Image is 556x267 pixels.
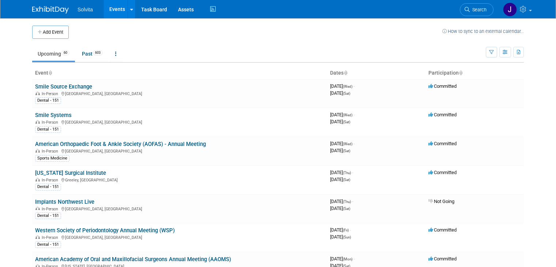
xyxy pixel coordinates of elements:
div: Greeley, [GEOGRAPHIC_DATA] [35,177,324,183]
span: Committed [428,227,457,233]
span: - [353,112,355,117]
span: (Sun) [343,235,351,239]
span: (Sat) [343,207,350,211]
a: American Academy of Oral and Maxillofacial Surgeons Annual Meeting (AAOMS) [35,256,231,263]
a: Smile Systems [35,112,72,119]
div: Sports Medicine [35,155,69,162]
div: [GEOGRAPHIC_DATA], [GEOGRAPHIC_DATA] [35,90,324,96]
a: Past603 [76,47,108,61]
span: Committed [428,256,457,262]
span: (Mon) [343,257,352,261]
a: Sort by Event Name [48,70,52,76]
span: (Thu) [343,200,351,204]
span: [DATE] [330,177,350,182]
img: In-Person Event [35,149,40,153]
a: Upcoming60 [32,47,75,61]
img: In-Person Event [35,91,40,95]
a: Western Society of Periodontology Annual Meeting (WSP) [35,227,175,234]
span: [DATE] [330,227,351,233]
img: In-Person Event [35,178,40,181]
span: (Wed) [343,113,352,117]
span: (Fri) [343,228,349,232]
div: Dental - 151 [35,184,61,190]
span: [DATE] [330,141,355,146]
div: [GEOGRAPHIC_DATA], [GEOGRAPHIC_DATA] [35,234,324,240]
span: In-Person [42,149,60,154]
span: Not Going [428,199,454,204]
span: - [352,170,353,175]
div: [GEOGRAPHIC_DATA], [GEOGRAPHIC_DATA] [35,119,324,125]
div: [GEOGRAPHIC_DATA], [GEOGRAPHIC_DATA] [35,148,324,154]
span: [DATE] [330,148,350,153]
a: Search [460,3,493,16]
span: In-Person [42,235,60,240]
span: (Sat) [343,178,350,182]
th: Participation [425,67,524,79]
span: In-Person [42,91,60,96]
span: (Sat) [343,91,350,95]
span: (Sat) [343,120,350,124]
span: [DATE] [330,206,350,211]
img: In-Person Event [35,235,40,239]
span: 603 [93,50,103,56]
div: Dental - 151 [35,126,61,133]
span: [DATE] [330,112,355,117]
span: Committed [428,170,457,175]
span: - [353,256,355,262]
span: Committed [428,141,457,146]
span: - [352,199,353,204]
span: (Wed) [343,142,352,146]
div: Dental - 151 [35,213,61,219]
div: Dental - 151 [35,97,61,104]
span: [DATE] [330,170,353,175]
span: Committed [428,83,457,89]
span: [DATE] [330,119,350,124]
span: [DATE] [330,199,353,204]
th: Dates [327,67,425,79]
a: How to sync to an external calendar... [442,29,524,34]
span: Solvita [77,7,93,12]
button: Add Event [32,26,69,39]
img: In-Person Event [35,207,40,210]
a: Smile Source Exchange [35,83,92,90]
span: [DATE] [330,83,355,89]
span: Search [470,7,487,12]
div: [GEOGRAPHIC_DATA], [GEOGRAPHIC_DATA] [35,206,324,211]
a: Sort by Start Date [344,70,347,76]
span: In-Person [42,120,60,125]
span: In-Person [42,207,60,211]
img: Josh Richardson [503,3,517,16]
img: In-Person Event [35,120,40,124]
div: Dental - 151 [35,241,61,248]
span: [DATE] [330,234,351,240]
span: - [350,227,351,233]
span: - [353,141,355,146]
th: Event [32,67,327,79]
span: (Thu) [343,171,351,175]
span: In-Person [42,178,60,183]
span: 60 [61,50,69,56]
span: (Wed) [343,84,352,89]
span: (Sat) [343,149,350,153]
a: American Orthopaedic Foot & Ankle Society (AOFAS) - Annual Meeting [35,141,206,147]
span: [DATE] [330,90,350,96]
img: ExhibitDay [32,6,69,14]
a: Sort by Participation Type [459,70,462,76]
a: Implants Northwest Live [35,199,94,205]
span: - [353,83,355,89]
span: Committed [428,112,457,117]
span: [DATE] [330,256,355,262]
a: [US_STATE] Surgical Institute [35,170,106,176]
